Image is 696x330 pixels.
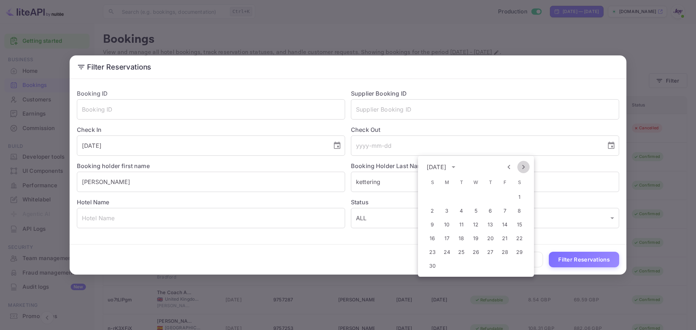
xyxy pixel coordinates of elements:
input: yyyy-mm-dd [351,135,601,156]
button: Choose date, selected date is Mar 27, 2026 [330,138,344,153]
div: [DATE] [427,163,446,171]
label: Supplier Booking ID [351,90,407,97]
span: Friday [498,175,511,190]
input: Booking ID [77,99,345,120]
button: 7 [498,204,511,217]
span: Thursday [484,175,497,190]
label: Check In [77,125,345,134]
button: Previous month [503,161,515,173]
button: 1 [513,191,526,204]
button: 20 [484,232,497,245]
button: 28 [498,246,511,259]
button: 3 [440,204,453,217]
button: 8 [513,204,526,217]
input: Supplier Booking ID [351,99,619,120]
button: 21 [498,232,511,245]
div: ALL [351,208,619,228]
button: Next month [517,161,530,173]
button: 22 [513,232,526,245]
button: 16 [426,232,439,245]
span: Wednesday [469,175,482,190]
button: 18 [455,232,468,245]
button: Choose date [604,138,618,153]
input: Hotel Name [77,208,345,228]
button: 13 [484,218,497,231]
span: Saturday [513,175,526,190]
label: Booking holder first name [77,162,150,170]
input: Holder Last Name [351,172,619,192]
span: Sunday [426,175,439,190]
button: 17 [440,232,453,245]
label: Booking Holder Last Name [351,162,426,170]
label: Booking ID [77,90,108,97]
span: Tuesday [455,175,468,190]
button: 2 [426,204,439,217]
button: 11 [455,218,468,231]
button: 9 [426,218,439,231]
h2: Filter Reservations [70,55,626,79]
button: 19 [469,232,482,245]
label: Check Out [351,125,619,134]
button: 6 [484,204,497,217]
button: 23 [426,246,439,259]
button: 29 [513,246,526,259]
button: Filter Reservations [549,252,619,267]
label: Hotel Name [77,199,109,206]
button: 30 [426,259,439,272]
button: 15 [513,218,526,231]
button: 14 [498,218,511,231]
input: Holder First Name [77,172,345,192]
label: Status [351,198,619,206]
button: 5 [469,204,482,217]
button: 4 [455,204,468,217]
button: 27 [484,246,497,259]
button: 25 [455,246,468,259]
button: calendar view is open, switch to year view [448,162,459,172]
span: Monday [440,175,453,190]
input: yyyy-mm-dd [77,135,327,156]
button: 12 [469,218,482,231]
button: 26 [469,246,482,259]
button: 24 [440,246,453,259]
button: 10 [440,218,453,231]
